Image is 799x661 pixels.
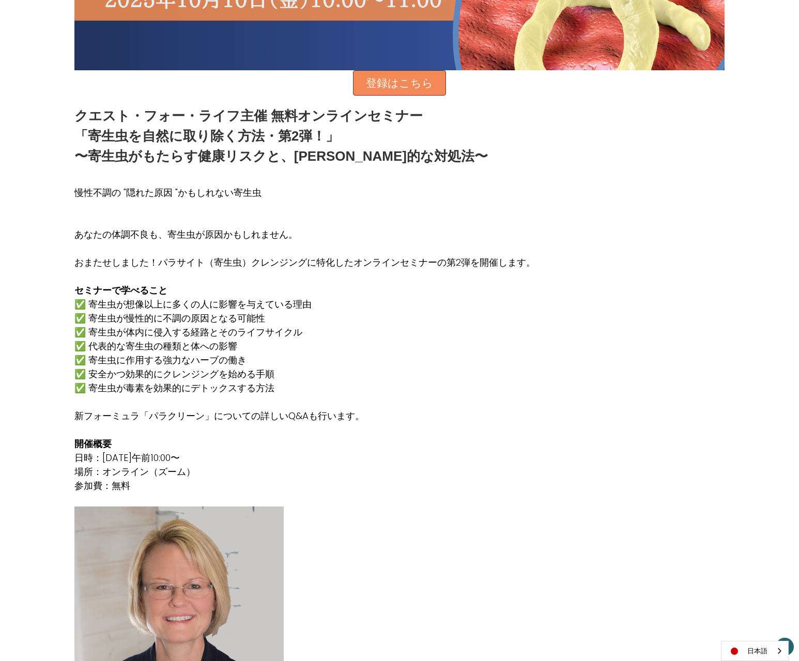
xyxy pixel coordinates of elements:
[721,641,789,661] div: Language
[74,479,535,493] p: 参加費：無料
[74,409,535,423] p: 新フォーミュラ「パラクリーン」についての詳しいQ&Aも行います。
[74,213,535,241] p: あなたの体調不良も、寄生虫が原因かもしれません。
[721,641,788,660] a: 日本語
[74,451,535,465] p: 日時：[DATE]午前10:00〜
[74,437,112,450] strong: 開催概要
[74,146,488,166] p: 〜寄生虫がもたらす健康リスクと、[PERSON_NAME]的な対処法〜
[74,465,535,479] p: 場所：オンライン（ズーム）
[74,255,535,269] p: おまたせしました！パラサイト（寄生虫）クレンジングに特化したオンラインセミナーの第2弾を開催します。
[74,297,535,395] p: ✅ 寄生虫が想像以上に多くの人に影響を与えている理由 ✅ 寄生虫が慢性的に不調の原因となる可能性 ✅ 寄生虫が体内に侵入する経路とそのライフサイクル ✅ 代表的な寄生虫の種類と体への影響 ✅ 寄...
[353,70,446,96] a: 登録はこちら
[721,641,789,661] aside: Language selected: 日本語
[74,284,167,297] strong: セミナーで学べること
[74,186,535,199] p: 慢性不調の "隠れた原因 "かもしれない寄生虫
[74,106,488,126] p: クエスト・フォー・ライフ主催 無料オンラインセミナー
[74,126,488,146] p: 「寄生虫を自然に取り除く方法・第2弾！」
